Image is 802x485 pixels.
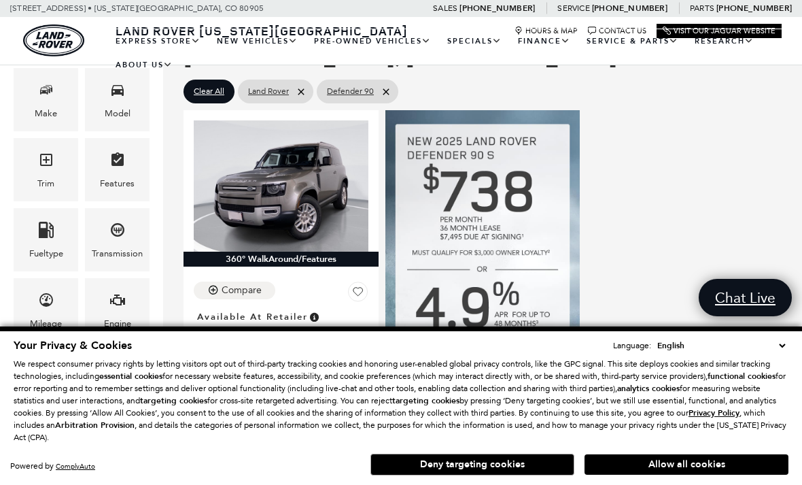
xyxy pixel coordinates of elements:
span: Model [109,78,126,106]
span: Land Rover [248,83,289,100]
img: 2025 LAND ROVER Defender 90 S [194,120,368,251]
div: MakeMake [14,68,78,131]
div: ModelModel [85,68,150,131]
span: Your Privacy & Cookies [14,338,132,353]
a: Land Rover [US_STATE][GEOGRAPHIC_DATA] [107,22,416,39]
a: Hours & Map [515,27,578,35]
div: Transmission [92,246,143,261]
a: Service & Parts [578,29,686,53]
a: ComplyAuto [56,462,95,471]
span: Trim [38,148,54,176]
span: Make [38,78,54,106]
a: Visit Our Jaguar Website [663,27,775,35]
strong: analytics cookies [617,383,680,394]
span: Transmission [109,218,126,246]
div: Make [35,106,57,121]
strong: functional cookies [708,371,775,382]
span: Parts [690,3,714,13]
button: Compare Vehicle [194,282,275,299]
div: Compare [222,284,262,297]
button: Allow all cookies [585,454,788,475]
span: Sales [433,3,457,13]
button: Save Vehicle [348,282,368,307]
a: Available at RetailerNew 2025Defender 90 S [194,307,368,365]
strong: essential cookies [99,371,162,382]
div: Language: [613,341,651,350]
div: TrimTrim [14,138,78,201]
strong: Arbitration Provision [55,420,135,431]
span: Land Rover [US_STATE][GEOGRAPHIC_DATA] [116,22,408,39]
div: Fueltype [29,246,63,261]
a: About Us [107,53,181,77]
p: We respect consumer privacy rights by letting visitors opt out of third-party tracking cookies an... [14,358,788,444]
button: Deny targeting cookies [370,454,574,475]
div: 360° WalkAround/Features [184,252,379,267]
span: Service [557,3,589,13]
span: Mileage [38,288,54,316]
span: Engine [109,288,126,316]
a: EXPRESS STORE [107,29,209,53]
div: Mileage [30,316,62,331]
nav: Main Navigation [107,29,782,77]
a: Pre-Owned Vehicles [306,29,439,53]
select: Language Select [654,339,788,352]
span: Features [109,148,126,176]
a: Research [686,29,762,53]
span: Fueltype [38,218,54,246]
u: Privacy Policy [688,407,739,418]
span: Clear All [194,83,224,100]
a: [PHONE_NUMBER] [592,3,667,14]
a: [PHONE_NUMBER] [716,3,792,14]
a: Finance [510,29,578,53]
img: Land Rover [23,24,84,56]
strong: targeting cookies [140,395,207,406]
a: New Vehicles [209,29,306,53]
a: [PHONE_NUMBER] [459,3,535,14]
a: land-rover [23,24,84,56]
div: Engine [104,316,131,331]
span: Defender 90 [327,83,374,100]
span: Vehicle is in stock and ready for immediate delivery. Due to demand, availability is subject to c... [308,310,320,324]
span: Available at Retailer [197,310,308,324]
div: FeaturesFeatures [85,138,150,201]
strong: targeting cookies [392,395,459,406]
span: Chat Live [708,288,782,307]
a: Chat Live [699,279,792,316]
div: Trim [37,176,54,191]
div: TransmissionTransmission [85,208,150,271]
div: Powered by [10,462,95,471]
a: Contact Us [588,27,646,35]
a: [STREET_ADDRESS] • [US_STATE][GEOGRAPHIC_DATA], CO 80905 [10,3,264,13]
a: Specials [439,29,510,53]
div: MileageMileage [14,278,78,341]
div: Model [105,106,130,121]
div: Features [100,176,135,191]
div: FueltypeFueltype [14,208,78,271]
div: EngineEngine [85,278,150,341]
